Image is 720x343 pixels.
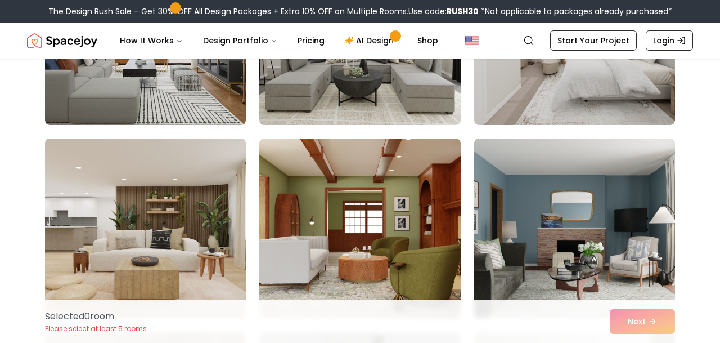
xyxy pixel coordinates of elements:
a: Login [646,30,693,51]
img: Room room-19 [45,139,246,319]
b: RUSH30 [447,6,479,17]
nav: Main [111,29,447,52]
span: *Not applicable to packages already purchased* [479,6,672,17]
span: Use code: [408,6,479,17]
a: AI Design [336,29,406,52]
p: Selected 0 room [45,310,147,323]
a: Start Your Project [550,30,637,51]
img: Spacejoy Logo [27,29,97,52]
div: The Design Rush Sale – Get 30% OFF All Design Packages + Extra 10% OFF on Multiple Rooms. [48,6,672,17]
a: Pricing [289,29,334,52]
img: United States [465,34,479,47]
a: Spacejoy [27,29,97,52]
img: Room room-21 [474,139,675,319]
p: Please select at least 5 rooms [45,324,147,333]
img: Room room-20 [259,139,460,319]
nav: Global [27,23,693,59]
button: How It Works [111,29,192,52]
button: Design Portfolio [194,29,286,52]
a: Shop [408,29,447,52]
